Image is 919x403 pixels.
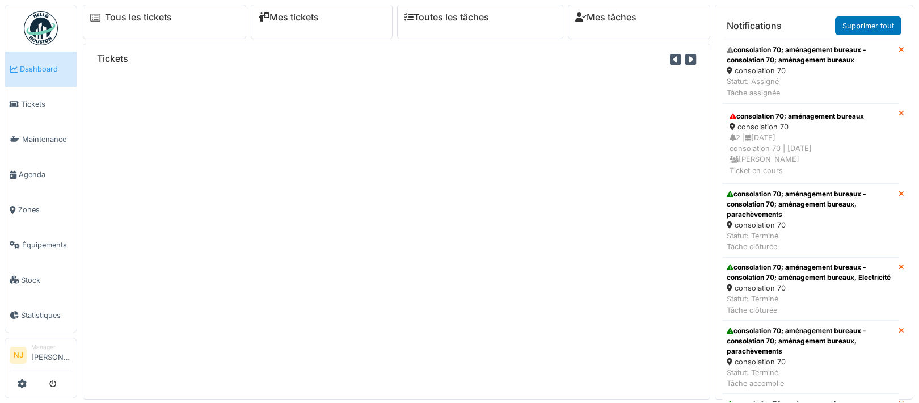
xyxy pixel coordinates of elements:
[31,343,72,351] div: Manager
[258,12,319,23] a: Mes tickets
[727,189,894,220] div: consolation 70; aménagement bureaux - consolation 70; aménagement bureaux, parachèvements
[5,262,77,297] a: Stock
[31,343,72,367] li: [PERSON_NAME]
[5,297,77,333] a: Statistiques
[5,157,77,192] a: Agenda
[5,228,77,263] a: Équipements
[730,111,891,121] div: consolation 70; aménagement bureaux
[727,367,894,389] div: Statut: Terminé Tâche accomplie
[727,283,894,293] div: consolation 70
[722,184,899,258] a: consolation 70; aménagement bureaux - consolation 70; aménagement bureaux, parachèvements consola...
[727,220,894,230] div: consolation 70
[727,230,894,252] div: Statut: Terminé Tâche clôturée
[97,53,128,64] h6: Tickets
[5,192,77,228] a: Zones
[727,20,782,31] h6: Notifications
[24,11,58,45] img: Badge_color-CXgf-gQk.svg
[5,122,77,157] a: Maintenance
[835,16,901,35] a: Supprimer tout
[22,134,72,145] span: Maintenance
[722,40,899,103] a: consolation 70; aménagement bureaux - consolation 70; aménagement bureaux consolation 70 Statut: ...
[727,76,894,98] div: Statut: Assigné Tâche assignée
[18,204,72,215] span: Zones
[404,12,489,23] a: Toutes les tâches
[19,169,72,180] span: Agenda
[727,356,894,367] div: consolation 70
[727,293,894,315] div: Statut: Terminé Tâche clôturée
[727,262,894,283] div: consolation 70; aménagement bureaux - consolation 70; aménagement bureaux, Electricité
[730,132,891,176] div: 2 | [DATE] consolation 70 | [DATE] [PERSON_NAME] Ticket en cours
[22,240,72,250] span: Équipements
[575,12,636,23] a: Mes tâches
[21,99,72,110] span: Tickets
[10,347,27,364] li: NJ
[10,343,72,370] a: NJ Manager[PERSON_NAME]
[727,326,894,356] div: consolation 70; aménagement bureaux - consolation 70; aménagement bureaux, parachèvements
[5,87,77,122] a: Tickets
[20,64,72,74] span: Dashboard
[727,65,894,76] div: consolation 70
[722,321,899,394] a: consolation 70; aménagement bureaux - consolation 70; aménagement bureaux, parachèvements consola...
[105,12,172,23] a: Tous les tickets
[5,52,77,87] a: Dashboard
[21,310,72,321] span: Statistiques
[722,257,899,321] a: consolation 70; aménagement bureaux - consolation 70; aménagement bureaux, Electricité consolatio...
[722,103,899,184] a: consolation 70; aménagement bureaux consolation 70 2 |[DATE]consolation 70 | [DATE] [PERSON_NAME]...
[727,45,894,65] div: consolation 70; aménagement bureaux - consolation 70; aménagement bureaux
[730,121,891,132] div: consolation 70
[21,275,72,286] span: Stock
